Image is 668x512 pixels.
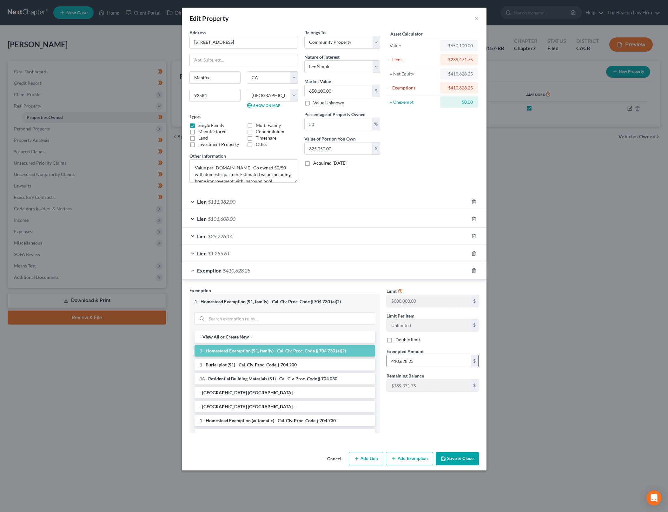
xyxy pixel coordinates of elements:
div: $410,628.25 [445,85,473,91]
li: --View All or Create New-- [195,331,375,343]
label: Single Family [198,122,224,128]
input: Enter address... [190,36,298,48]
div: Value [390,43,438,49]
label: Value Unknown [313,100,344,106]
span: Exemption [197,267,222,273]
div: Edit Property [189,14,229,23]
input: Enter city... [190,72,240,84]
label: Condominium [256,128,284,135]
div: $239,471.75 [445,56,473,63]
div: $ [471,319,479,331]
div: $ [372,142,380,154]
span: Exempted Amount [387,349,424,354]
li: 1 - Burial plot (S1) - Cal. Civ. Proc. Code § 704.200 [195,359,375,371]
div: $ [471,295,479,307]
label: Manufactured [198,128,227,135]
span: Address [189,30,206,35]
div: % [372,118,380,130]
button: Save & Close [436,452,479,465]
div: $650,100.00 [445,43,473,49]
input: -- [387,379,471,391]
div: $ [372,85,380,97]
label: Timeshare [256,135,276,141]
span: $101,608.00 [208,216,235,222]
div: = Unexempt [390,99,438,105]
li: 1 - Homestead Exemption (declared) - Cal. Civ. Proc. Code § 704.950 [195,429,375,440]
div: - Exemptions [390,85,438,91]
label: Multi Family [256,122,281,128]
div: $ [471,379,479,391]
span: $111,382.00 [208,199,235,205]
div: $410,628.25 [445,71,473,77]
label: Investment Property [198,141,239,148]
div: $0.00 [445,99,473,105]
input: Enter zip... [189,89,241,102]
li: 1 - Homestead Exemption (automatic) - Cal. Civ. Proc. Code § 704.730 [195,415,375,426]
label: Market Value [304,78,331,85]
li: - [GEOGRAPHIC_DATA] [GEOGRAPHIC_DATA] - [195,387,375,398]
button: × [474,15,479,22]
button: Cancel [322,453,346,465]
div: 1 - Homestead Exemption (S1, family) - Cal. Civ. Proc. Code § 704.730 (a)(2) [195,299,375,305]
input: -- [387,295,471,307]
label: Percentage of Property Owned [304,111,366,118]
button: Add Lien [349,452,383,465]
label: Types [189,113,201,120]
label: Value of Portion You Own [304,135,356,142]
input: 0.00 [305,142,372,154]
div: - Liens [390,56,438,63]
span: $1,255.61 [208,250,230,256]
li: 1 - Homestead Exemption (S1, family) - Cal. Civ. Proc. Code § 704.730 (a)(2) [195,345,375,357]
label: Other information [189,153,226,159]
li: - [GEOGRAPHIC_DATA] [GEOGRAPHIC_DATA] - [195,401,375,412]
label: Acquired [DATE] [313,160,347,166]
label: Land [198,135,208,141]
a: Show on Map [247,103,280,108]
label: Remaining Balance [387,372,424,379]
div: = Net Equity [390,71,438,77]
input: Apt, Suite, etc... [190,54,298,66]
span: Limit [387,288,397,294]
button: Add Exemption [386,452,433,465]
span: Exemption [189,288,211,293]
input: -- [387,319,471,331]
li: 14 - Residential Building Materials (S1) - Cal. Civ. Proc. Code § 704.030 [195,373,375,384]
input: 0.00 [305,118,372,130]
span: Lien [197,216,207,222]
span: Lien [197,233,207,239]
label: Asset Calculator [390,30,423,37]
span: $410,628.25 [223,267,250,273]
span: $25,226.14 [208,233,233,239]
label: Limit Per Item [387,312,414,319]
div: Open Intercom Messenger [646,490,662,506]
span: Lien [197,199,207,205]
input: 0.00 [305,85,372,97]
label: Nature of Interest [304,54,340,60]
input: 0.00 [387,355,471,367]
label: Other [256,141,268,148]
label: Double limit [395,337,420,343]
span: Lien [197,250,207,256]
span: Belongs To [304,30,326,35]
div: $ [471,355,479,367]
input: Search exemption rules... [207,312,375,325]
